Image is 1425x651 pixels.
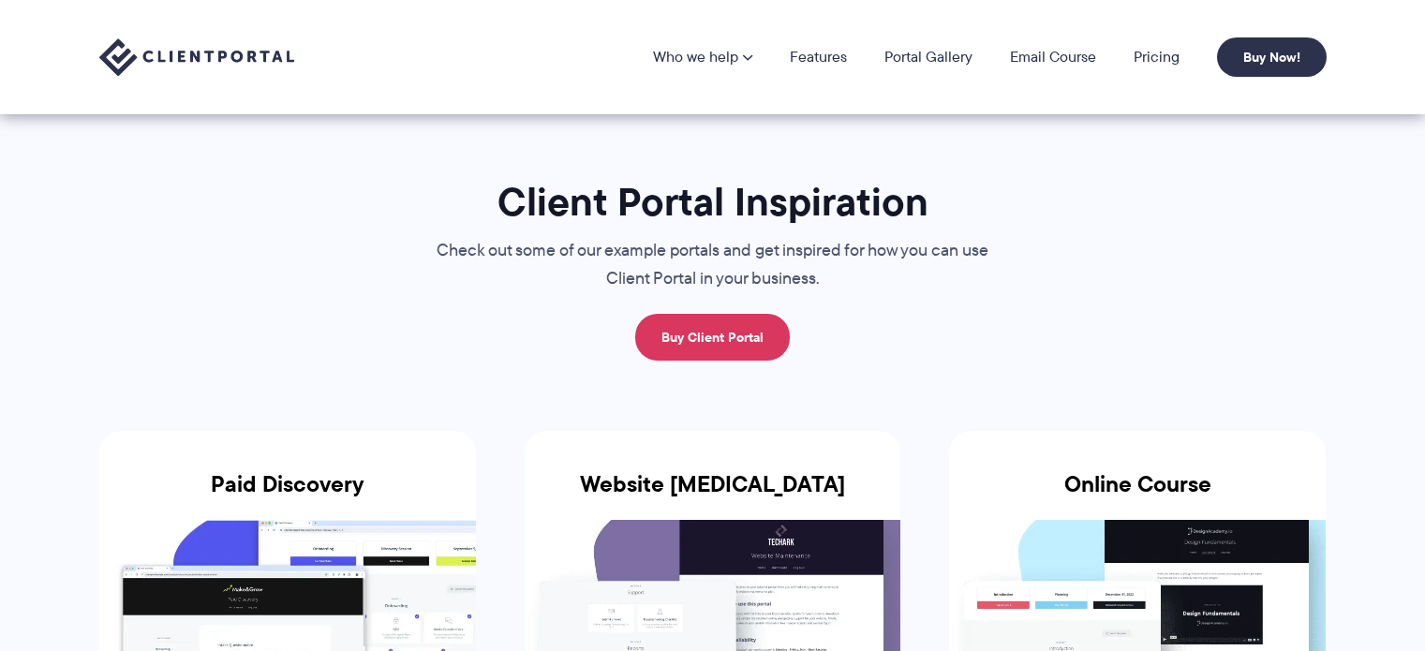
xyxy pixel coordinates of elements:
[399,177,1027,227] h1: Client Portal Inspiration
[790,50,847,65] a: Features
[653,50,752,65] a: Who we help
[949,471,1326,520] h3: Online Course
[525,471,901,520] h3: Website [MEDICAL_DATA]
[1217,37,1327,77] a: Buy Now!
[399,237,1027,293] p: Check out some of our example portals and get inspired for how you can use Client Portal in your ...
[99,471,476,520] h3: Paid Discovery
[1134,50,1180,65] a: Pricing
[635,314,790,361] a: Buy Client Portal
[1010,50,1096,65] a: Email Course
[884,50,972,65] a: Portal Gallery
